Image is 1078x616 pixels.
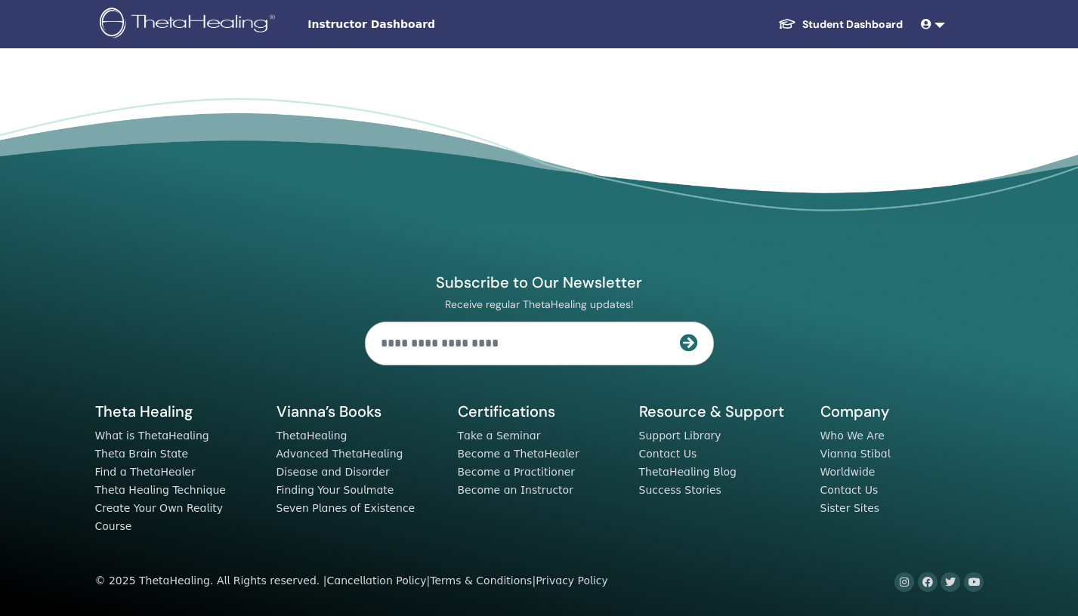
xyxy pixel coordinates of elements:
a: Terms & Conditions [430,574,532,587]
a: Support Library [639,430,721,442]
a: What is ThetaHealing [95,430,209,442]
a: Create Your Own Reality Course [95,502,224,532]
a: Advanced ThetaHealing [276,448,403,460]
a: ThetaHealing Blog [639,466,737,478]
span: Instructor Dashboard [307,17,534,32]
h4: Subscribe to Our Newsletter [365,273,714,292]
a: Worldwide [820,466,876,478]
a: Success Stories [639,484,721,496]
img: graduation-cap-white.svg [778,17,796,30]
h5: Theta Healing [95,402,258,421]
img: logo.png [100,8,280,42]
p: Receive regular ThetaHealing updates! [365,297,714,311]
h5: Vianna’s Books [276,402,440,421]
a: ThetaHealing [276,430,347,442]
a: Theta Healing Technique [95,484,226,496]
a: Take a Seminar [458,430,541,442]
a: Disease and Disorder [276,466,390,478]
a: Vianna Stibal [820,448,891,460]
a: Find a ThetaHealer [95,466,196,478]
a: Seven Planes of Existence [276,502,415,514]
a: Contact Us [820,484,879,496]
h5: Company [820,402,984,421]
a: Contact Us [639,448,697,460]
a: Theta Brain State [95,448,189,460]
a: Who We Are [820,430,885,442]
div: © 2025 ThetaHealing. All Rights reserved. | | | [95,572,608,590]
a: Cancellation Policy [326,574,426,587]
a: Become a Practitioner [458,466,576,478]
a: Become a ThetaHealer [458,448,579,460]
a: Privacy Policy [536,574,608,587]
a: Sister Sites [820,502,880,514]
h5: Resource & Support [639,402,802,421]
h5: Certifications [458,402,621,421]
a: Become an Instructor [458,484,573,496]
a: Finding Your Soulmate [276,484,394,496]
a: Student Dashboard [766,11,915,38]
